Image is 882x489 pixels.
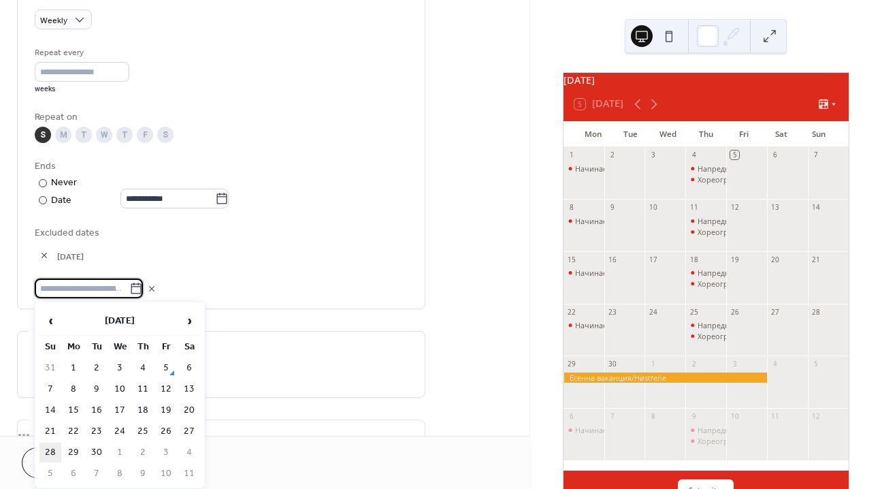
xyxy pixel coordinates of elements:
[689,360,699,369] div: 2
[685,163,726,174] div: Напреднали/Viderekomne
[649,412,658,422] div: 8
[35,46,127,60] div: Repeat every
[178,379,200,399] td: 13
[178,400,200,420] td: 20
[86,422,108,441] td: 23
[76,127,92,143] div: T
[109,337,131,357] th: We
[155,400,177,420] td: 19
[63,379,84,399] td: 8
[698,320,791,330] div: Напреднали/Viderekomne
[155,422,177,441] td: 26
[155,464,177,484] td: 10
[685,174,726,185] div: Хореографии/Koreografi
[109,379,131,399] td: 10
[563,216,604,226] div: Начинаещи/Nybegynnere
[689,307,699,317] div: 25
[689,255,699,264] div: 18
[649,121,687,147] div: Wed
[137,127,153,143] div: F
[685,268,726,278] div: Напреднали/Viderekomne
[179,307,199,334] span: ›
[689,412,699,422] div: 9
[563,320,604,330] div: Начинаещи/Nybegynnere
[685,425,726,435] div: Напреднали/Viderekomne
[86,358,108,378] td: 2
[22,447,105,478] a: Cancel
[698,163,791,174] div: Напреднали/Viderekomne
[63,358,84,378] td: 1
[563,163,604,174] div: Начинаещи/Nybegynnere
[811,412,821,422] div: 12
[575,163,667,174] div: Начинаещи/Nybegynnere
[698,436,786,446] div: Хореографии/Koreografi
[63,400,84,420] td: 15
[132,464,154,484] td: 9
[39,443,61,462] td: 28
[685,320,726,330] div: Напреднали/Viderekomne
[689,151,699,160] div: 4
[567,255,576,264] div: 15
[811,202,821,212] div: 14
[155,379,177,399] td: 12
[178,464,200,484] td: 11
[608,307,617,317] div: 23
[157,127,174,143] div: S
[109,464,131,484] td: 8
[685,436,726,446] div: Хореографии/Koreografi
[689,202,699,212] div: 11
[178,337,200,357] th: Sa
[155,358,177,378] td: 5
[771,360,781,369] div: 4
[35,226,408,240] span: Excluded dates
[698,279,786,289] div: Хореографии/Koreografi
[55,127,71,143] div: M
[63,337,84,357] th: Mo
[649,202,658,212] div: 10
[86,464,108,484] td: 7
[86,379,108,399] td: 9
[698,425,791,435] div: Напреднали/Viderekomne
[771,151,781,160] div: 6
[575,216,667,226] div: Начинаещи/Nybegynnere
[39,358,61,378] td: 31
[51,193,229,208] div: Date
[771,307,781,317] div: 27
[63,422,84,441] td: 22
[178,422,200,441] td: 27
[132,422,154,441] td: 25
[698,268,791,278] div: Напреднали/Viderekomne
[685,216,726,226] div: Напреднали/Viderekomne
[132,337,154,357] th: Th
[567,412,576,422] div: 6
[698,331,786,341] div: Хореографии/Koreografi
[730,202,740,212] div: 12
[40,307,61,334] span: ‹
[563,425,604,435] div: Начинаещи/Nybegynnere
[567,360,576,369] div: 29
[109,443,131,462] td: 1
[563,73,849,88] div: [DATE]
[800,121,838,147] div: Sun
[811,360,821,369] div: 5
[687,121,725,147] div: Thu
[811,255,821,264] div: 21
[109,358,131,378] td: 3
[575,320,667,330] div: Начинаещи/Nybegynnere
[608,202,617,212] div: 9
[35,127,51,143] div: S
[608,360,617,369] div: 30
[730,412,740,422] div: 10
[86,443,108,462] td: 30
[649,360,658,369] div: 1
[771,412,781,422] div: 11
[132,379,154,399] td: 11
[155,443,177,462] td: 3
[608,412,617,422] div: 7
[567,307,576,317] div: 22
[730,151,740,160] div: 5
[698,227,786,237] div: Хореографии/Koreografi
[698,216,791,226] div: Напреднали/Viderekomne
[178,358,200,378] td: 6
[132,400,154,420] td: 18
